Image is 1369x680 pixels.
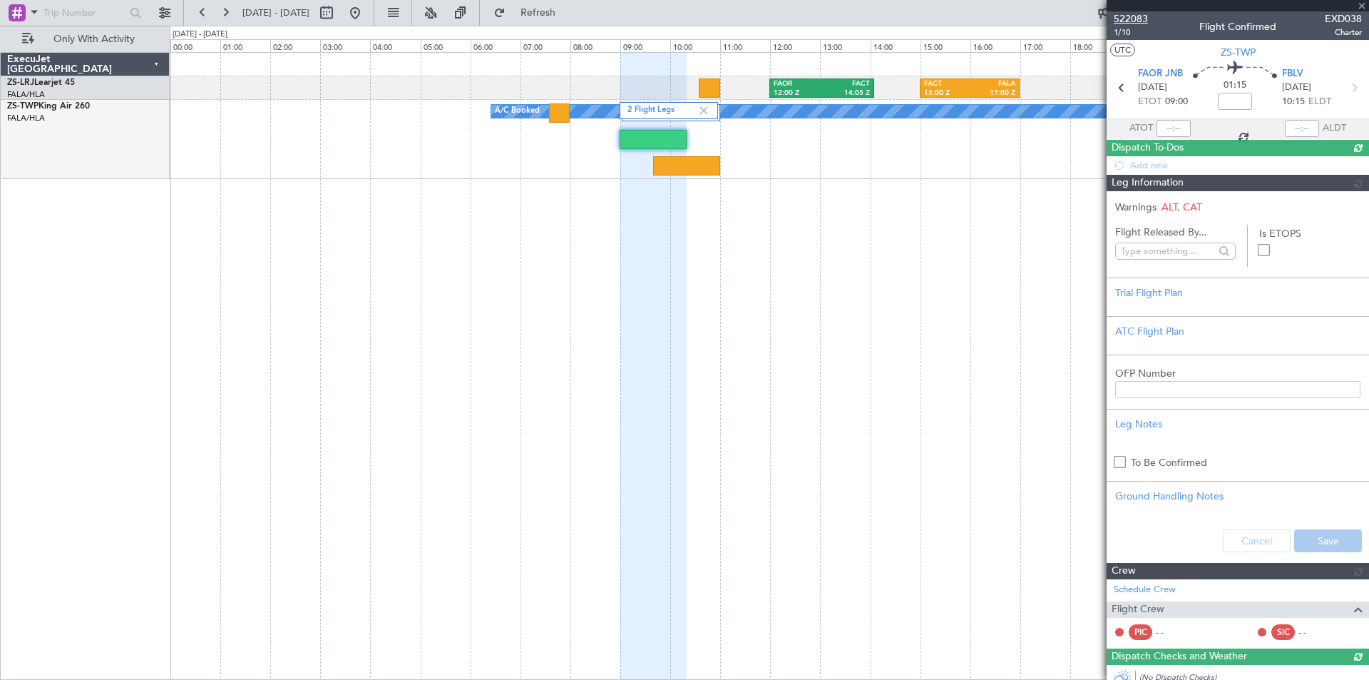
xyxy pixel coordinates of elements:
[487,1,573,24] button: Refresh
[697,104,710,117] img: gray-close.svg
[774,88,821,98] div: 12:00 Z
[720,39,770,52] div: 11:00
[1070,39,1120,52] div: 18:00
[1325,11,1362,26] span: EXD038
[1129,121,1153,136] span: ATOT
[1114,11,1148,26] span: 522083
[220,39,270,52] div: 01:00
[1165,95,1188,109] span: 09:00
[1308,95,1331,109] span: ELDT
[921,39,970,52] div: 15:00
[1282,95,1305,109] span: 10:15
[1282,67,1303,81] span: FBLV
[242,6,309,19] span: [DATE] - [DATE]
[521,39,570,52] div: 07:00
[1325,26,1362,39] span: Charter
[1138,67,1183,81] span: FAOR JNB
[7,89,45,100] a: FALA/HLA
[1221,45,1256,60] span: ZS-TWP
[173,29,227,41] div: [DATE] - [DATE]
[924,79,970,89] div: FACT
[1138,95,1162,109] span: ETOT
[37,34,150,44] span: Only With Activity
[270,39,320,52] div: 02:00
[970,88,1015,98] div: 17:00 Z
[670,39,720,52] div: 10:00
[822,79,870,89] div: FACT
[770,39,820,52] div: 12:00
[7,102,90,111] a: ZS-TWPKing Air 260
[620,39,670,52] div: 09:00
[970,39,1020,52] div: 16:00
[1224,78,1246,93] span: 01:15
[495,101,540,122] div: A/C Booked
[471,39,521,52] div: 06:00
[1282,81,1311,95] span: [DATE]
[170,39,220,52] div: 00:00
[7,78,75,87] a: ZS-LRJLearjet 45
[508,8,568,18] span: Refresh
[16,28,155,51] button: Only With Activity
[7,102,39,111] span: ZS-TWP
[320,39,370,52] div: 03:00
[871,39,921,52] div: 14:00
[7,113,45,123] a: FALA/HLA
[570,39,620,52] div: 08:00
[820,39,870,52] div: 13:00
[43,2,125,24] input: Trip Number
[1323,121,1346,136] span: ALDT
[970,79,1015,89] div: FALA
[822,88,870,98] div: 14:05 Z
[1020,39,1070,52] div: 17:00
[7,78,34,87] span: ZS-LRJ
[421,39,471,52] div: 05:00
[774,79,821,89] div: FAOR
[924,88,970,98] div: 15:00 Z
[627,105,697,117] label: 2 Flight Legs
[1138,81,1167,95] span: [DATE]
[370,39,420,52] div: 04:00
[1199,19,1276,34] div: Flight Confirmed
